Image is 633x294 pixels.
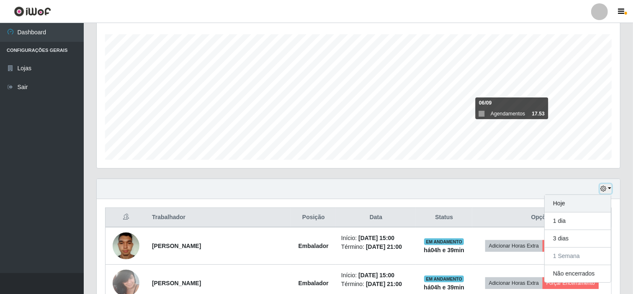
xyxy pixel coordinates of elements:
button: Hoje [545,195,611,212]
button: 1 dia [545,212,611,230]
button: Adicionar Horas Extra [485,277,543,289]
span: EM ANDAMENTO [424,238,464,245]
button: Não encerrados [545,265,611,282]
li: Início: [341,234,411,243]
time: [DATE] 15:00 [358,272,394,279]
li: Início: [341,271,411,280]
li: Término: [341,243,411,251]
button: 1 Semana [545,248,611,265]
th: Opções [472,208,611,228]
strong: [PERSON_NAME] [152,243,201,249]
strong: há 04 h e 39 min [424,284,465,291]
time: [DATE] 21:00 [366,281,402,287]
time: [DATE] 21:00 [366,243,402,250]
th: Posição [291,208,336,228]
img: 1689458402728.jpeg [113,228,139,263]
span: EM ANDAMENTO [424,276,464,282]
strong: Embalador [298,280,329,286]
img: CoreUI Logo [14,6,51,17]
th: Trabalhador [147,208,291,228]
button: Forçar Encerramento [543,240,599,252]
strong: Embalador [298,243,329,249]
button: 3 dias [545,230,611,248]
th: Status [416,208,472,228]
li: Término: [341,280,411,289]
time: [DATE] 15:00 [358,235,394,241]
th: Data [336,208,416,228]
strong: há 04 h e 39 min [424,247,465,253]
strong: [PERSON_NAME] [152,280,201,286]
button: Forçar Encerramento [543,277,599,289]
button: Adicionar Horas Extra [485,240,543,252]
